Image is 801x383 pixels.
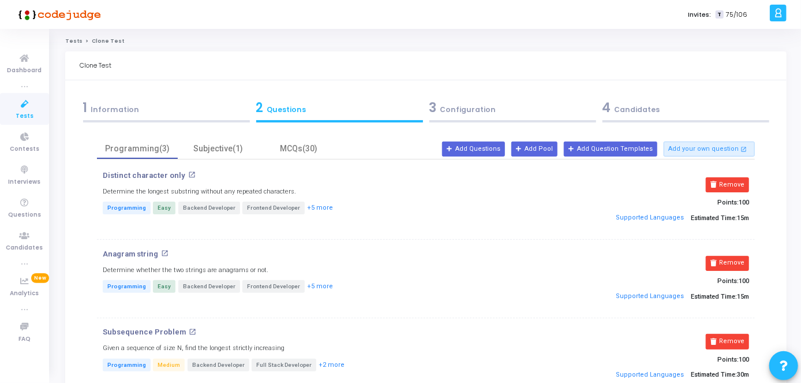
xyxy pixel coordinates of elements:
[103,359,151,371] span: Programming
[541,210,749,227] p: Estimated Time:
[599,95,772,126] a: 4Candidates
[178,202,240,214] span: Backend Developer
[265,143,332,155] div: MCQs(30)
[739,356,749,363] span: 100
[103,250,158,259] p: Anagram string
[103,344,285,352] h5: Given a sequence of size N, find the longest strictly increasing
[737,293,749,300] span: 15m
[65,38,787,45] nav: breadcrumb
[602,99,611,117] span: 4
[18,334,31,344] span: FAQ
[153,359,185,371] span: Medium
[541,288,749,305] p: Estimated Time:
[612,288,688,305] button: Supported Languages
[6,243,43,253] span: Candidates
[189,328,197,336] mat-icon: open_in_new
[104,143,171,155] div: Programming(3)
[688,10,711,20] label: Invites:
[83,98,250,117] div: Information
[318,360,345,371] button: +2 more
[737,371,749,378] span: 30m
[541,356,749,363] p: Points:
[188,359,249,371] span: Backend Developer
[252,359,316,371] span: Full Stack Developer
[541,199,749,206] p: Points:
[178,280,240,293] span: Backend Developer
[429,98,596,117] div: Configuration
[253,95,426,126] a: 2Questions
[153,202,175,214] span: Easy
[242,280,305,293] span: Frontend Developer
[242,202,305,214] span: Frontend Developer
[65,38,83,44] a: Tests
[80,51,111,80] div: Clone Test
[92,38,124,44] span: Clone Test
[256,99,264,117] span: 2
[706,177,749,192] button: Remove
[103,188,296,195] h5: Determine the longest substring without any repeated characters.
[740,145,747,153] mat-icon: open_in_new
[31,273,49,283] span: New
[541,277,749,285] p: Points:
[612,210,688,227] button: Supported Languages
[306,203,334,214] button: +5 more
[80,95,253,126] a: 1Information
[153,280,175,293] span: Easy
[162,250,169,257] mat-icon: open_in_new
[103,280,151,293] span: Programming
[185,143,252,155] div: Subjective(1)
[10,144,39,154] span: Contests
[8,210,41,220] span: Questions
[664,142,755,157] button: Add your own question
[103,266,268,274] h5: Determine whether the two strings are anagrams or not.
[83,99,88,117] span: 1
[306,281,334,292] button: +5 more
[14,3,101,26] img: logo
[442,142,505,157] button: Add Questions
[706,334,749,349] button: Remove
[602,98,769,117] div: Candidates
[739,199,749,206] span: 100
[189,171,196,179] mat-icon: open_in_new
[103,171,185,180] p: Distinct character only
[737,214,749,222] span: 15m
[706,256,749,271] button: Remove
[511,142,557,157] button: Add Pool
[9,177,41,187] span: Interviews
[256,98,423,117] div: Questions
[716,10,723,19] span: T
[103,328,186,337] p: Subsequence Problem
[426,95,599,126] a: 3Configuration
[726,10,747,20] span: 75/106
[103,202,151,214] span: Programming
[8,66,42,76] span: Dashboard
[564,142,657,157] button: Add Question Templates
[429,99,437,117] span: 3
[16,111,33,121] span: Tests
[10,289,39,299] span: Analytics
[739,277,749,285] span: 100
